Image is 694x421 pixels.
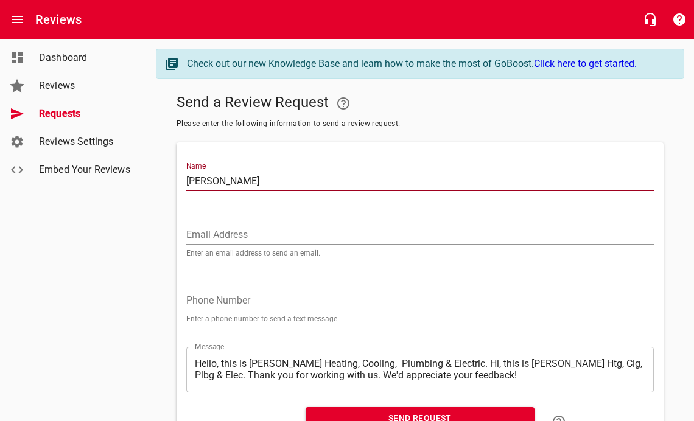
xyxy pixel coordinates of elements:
span: Embed Your Reviews [39,162,131,177]
a: Your Google or Facebook account must be connected to "Send a Review Request" [329,89,358,118]
span: Requests [39,106,131,121]
h5: Send a Review Request [177,89,664,118]
textarea: Hello, this is [PERSON_NAME] Heating, Cooling, Plumbing & Electric. Hi, this is [PERSON_NAME] Htg... [195,358,645,381]
button: Support Portal [665,5,694,34]
label: Name [186,162,206,170]
p: Enter an email address to send an email. [186,249,654,257]
a: Click here to get started. [534,58,637,69]
h6: Reviews [35,10,82,29]
button: Live Chat [636,5,665,34]
span: Reviews [39,78,131,93]
span: Dashboard [39,50,131,65]
span: Reviews Settings [39,134,131,149]
p: Enter a phone number to send a text message. [186,315,654,322]
button: Open drawer [3,5,32,34]
span: Please enter the following information to send a review request. [177,118,664,130]
div: Check out our new Knowledge Base and learn how to make the most of GoBoost. [187,57,671,71]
